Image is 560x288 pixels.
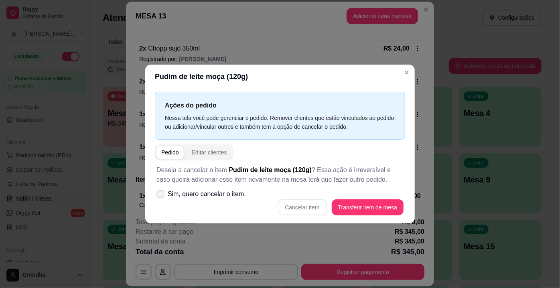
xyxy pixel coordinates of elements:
div: Nessa tela você pode gerenciar o pedido. Remover clientes que estão vinculados ao pedido ou adici... [165,114,395,131]
span: Sim, quero cancelar o item. [168,189,246,199]
div: Editar clientes [192,148,227,156]
p: Ações do pedido [165,100,395,110]
p: Deseja a cancelar o item ? Essa ação é irreversível e caso queira adicionar esse item novamente n... [156,165,404,185]
button: Close [400,66,413,79]
header: Pudim de leite moça (120g) [145,65,415,89]
button: Transferir item de mesa [332,199,404,215]
span: Pudim de leite moça (120g) [229,166,312,173]
div: Pedido [161,148,179,156]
